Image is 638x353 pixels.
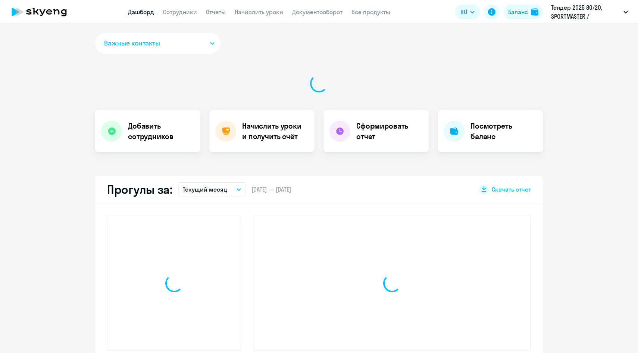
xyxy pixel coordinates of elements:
h2: Прогулы за: [107,182,172,197]
p: Тендер 2025 80/20, SPORTMASTER / Спортмастер [551,3,620,21]
button: RU [455,4,480,19]
span: [DATE] — [DATE] [251,185,291,193]
h4: Начислить уроки и получить счёт [242,121,307,142]
span: RU [460,7,467,16]
h4: Посмотреть баланс [470,121,537,142]
a: Отчеты [206,8,226,16]
button: Тендер 2025 80/20, SPORTMASTER / Спортмастер [547,3,632,21]
a: Сотрудники [163,8,197,16]
a: Документооборот [292,8,343,16]
h4: Сформировать отчет [356,121,423,142]
p: Текущий месяц [183,185,227,194]
span: Важные контакты [104,38,160,48]
img: balance [531,8,538,16]
a: Начислить уроки [235,8,283,16]
h4: Добавить сотрудников [128,121,194,142]
span: Скачать отчет [492,185,531,193]
div: Баланс [508,7,528,16]
button: Важные контакты [95,33,221,54]
a: Дашборд [128,8,154,16]
button: Балансbalance [504,4,543,19]
a: Все продукты [351,8,390,16]
button: Текущий месяц [178,182,245,196]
